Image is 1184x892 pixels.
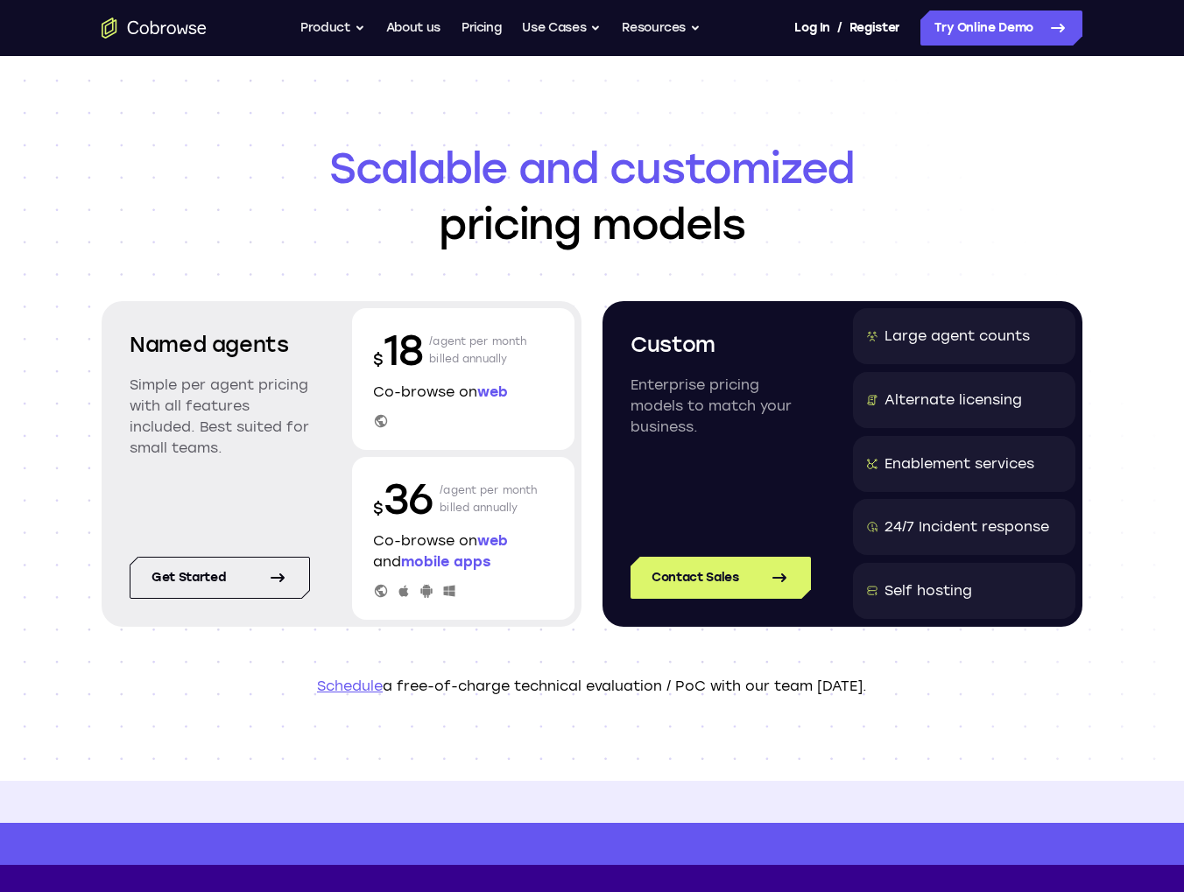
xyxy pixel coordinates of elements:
[373,471,433,527] p: 36
[373,382,553,403] p: Co-browse on
[373,530,553,572] p: Co-browse on and
[373,350,384,369] span: $
[373,499,384,518] span: $
[884,516,1049,537] div: 24/7 Incident response
[794,11,829,46] a: Log In
[884,453,1034,474] div: Enablement services
[130,329,310,361] h2: Named agents
[631,375,811,438] p: Enterprise pricing models to match your business.
[477,383,508,400] span: web
[920,11,1082,46] a: Try Online Demo
[300,11,365,46] button: Product
[622,11,701,46] button: Resources
[130,557,310,599] a: Get started
[429,322,527,378] p: /agent per month billed annually
[130,375,310,459] p: Simple per agent pricing with all features included. Best suited for small teams.
[631,329,811,361] h2: Custom
[849,11,900,46] a: Register
[102,140,1082,196] span: Scalable and customized
[102,18,207,39] a: Go to the home page
[440,471,538,527] p: /agent per month billed annually
[462,11,502,46] a: Pricing
[837,18,842,39] span: /
[522,11,601,46] button: Use Cases
[102,140,1082,252] h1: pricing models
[401,553,490,570] span: mobile apps
[317,678,383,694] a: Schedule
[884,326,1030,347] div: Large agent counts
[386,11,440,46] a: About us
[102,676,1082,697] p: a free-of-charge technical evaluation / PoC with our team [DATE].
[884,390,1022,411] div: Alternate licensing
[373,322,422,378] p: 18
[884,580,972,601] div: Self hosting
[631,557,811,599] a: Contact Sales
[477,532,508,549] span: web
